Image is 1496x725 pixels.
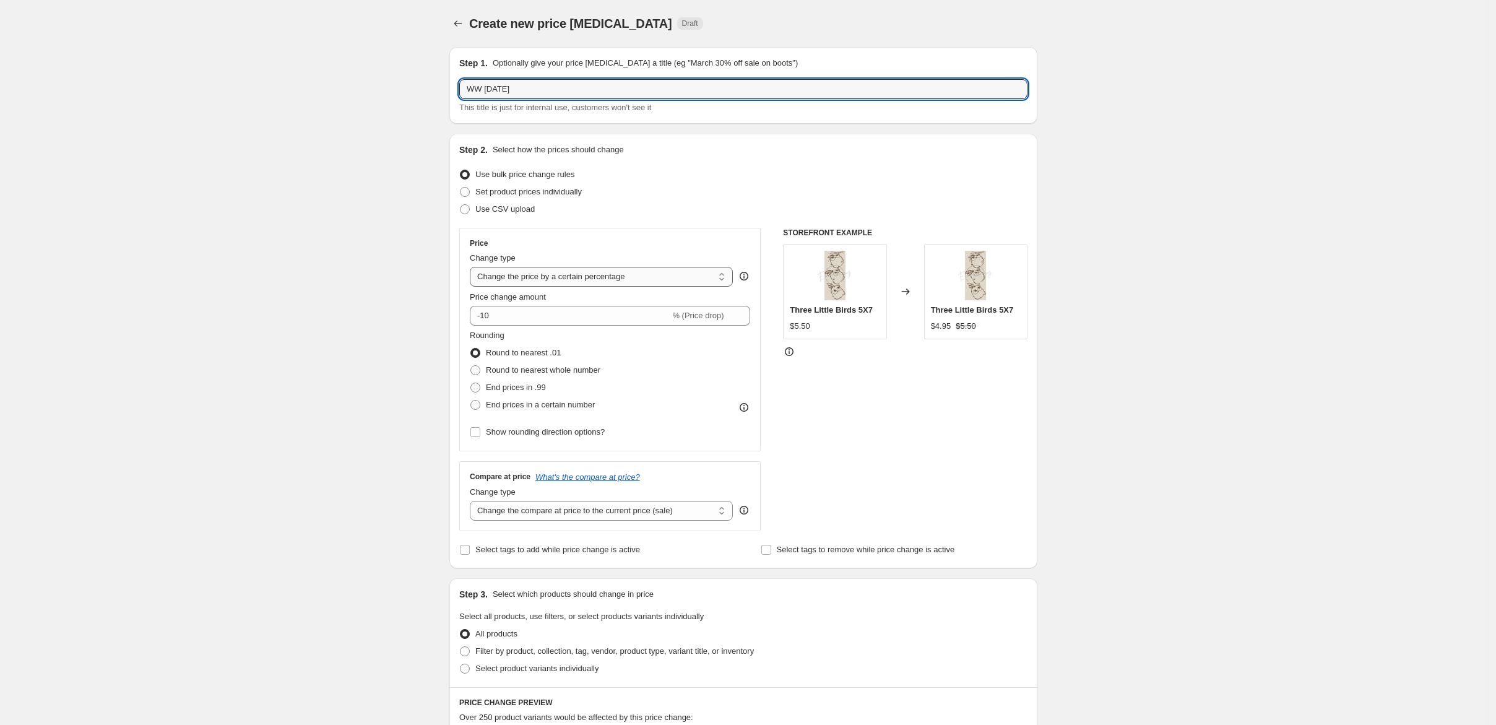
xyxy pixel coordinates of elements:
h6: PRICE CHANGE PREVIEW [459,698,1027,708]
span: Create new price [MEDICAL_DATA] [469,17,672,30]
span: Rounding [470,331,504,340]
h2: Step 1. [459,57,488,69]
strike: $5.50 [956,320,976,332]
span: Price change amount [470,292,546,302]
span: Select tags to add while price change is active [475,545,640,554]
img: three-little-birds-5x7-197_80x.webp [810,251,860,300]
span: % (Price drop) [672,311,724,320]
h2: Step 3. [459,588,488,601]
span: Round to nearest whole number [486,365,600,375]
span: Change type [470,487,516,497]
div: help [738,270,750,282]
img: three-little-birds-5x7-197_80x.webp [951,251,1000,300]
p: Select which products should change in price [493,588,654,601]
span: Three Little Birds 5X7 [790,305,873,315]
p: Select how the prices should change [493,144,624,156]
h2: Step 2. [459,144,488,156]
span: End prices in a certain number [486,400,595,409]
h3: Price [470,238,488,248]
p: Optionally give your price [MEDICAL_DATA] a title (eg "March 30% off sale on boots") [493,57,798,69]
span: Select tags to remove while price change is active [777,545,955,554]
input: -15 [470,306,670,326]
div: $4.95 [931,320,951,332]
span: Set product prices individually [475,187,582,196]
span: Filter by product, collection, tag, vendor, product type, variant title, or inventory [475,646,754,656]
span: Show rounding direction options? [486,427,605,436]
span: Change type [470,253,516,263]
span: Three Little Birds 5X7 [931,305,1014,315]
h6: STOREFRONT EXAMPLE [783,228,1027,238]
div: $5.50 [790,320,810,332]
div: help [738,504,750,516]
h3: Compare at price [470,472,530,482]
span: Round to nearest .01 [486,348,561,357]
span: Select product variants individually [475,664,599,673]
span: End prices in .99 [486,383,546,392]
span: All products [475,629,517,638]
span: Select all products, use filters, or select products variants individually [459,612,704,621]
span: Use CSV upload [475,204,535,214]
span: Use bulk price change rules [475,170,574,179]
input: 30% off holiday sale [459,79,1027,99]
button: What's the compare at price? [535,472,640,482]
span: This title is just for internal use, customers won't see it [459,103,651,112]
button: Price change jobs [449,15,467,32]
span: Draft [682,19,698,28]
span: Over 250 product variants would be affected by this price change: [459,713,693,722]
